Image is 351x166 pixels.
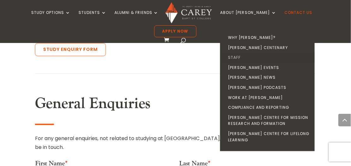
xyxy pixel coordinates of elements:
[222,113,316,129] a: [PERSON_NAME] Centre for Mission Research and Formation
[284,10,312,25] a: Contact Us
[114,10,159,25] a: Alumni & Friends
[222,83,316,93] a: [PERSON_NAME] Podcasts
[222,43,316,53] a: [PERSON_NAME] Centenary
[222,52,316,63] a: Staff
[220,10,276,25] a: About [PERSON_NAME]
[31,10,70,25] a: Study Options
[222,33,316,43] a: Why [PERSON_NAME]?
[222,93,316,103] a: Work at [PERSON_NAME]
[222,72,316,83] a: [PERSON_NAME] News
[79,10,106,25] a: Students
[222,102,316,113] a: Compliance and Reporting
[166,2,212,23] img: Carey Baptist College
[222,129,316,145] a: [PERSON_NAME] Centre for Lifelong Learning
[222,63,316,73] a: [PERSON_NAME] Events
[35,134,316,151] p: For any general enquiries, not related to studying at [GEOGRAPHIC_DATA], complete the form below ...
[35,43,106,57] a: Study Enquiry Form
[35,95,316,116] h2: General Enquiries
[154,25,196,37] a: Apply Now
